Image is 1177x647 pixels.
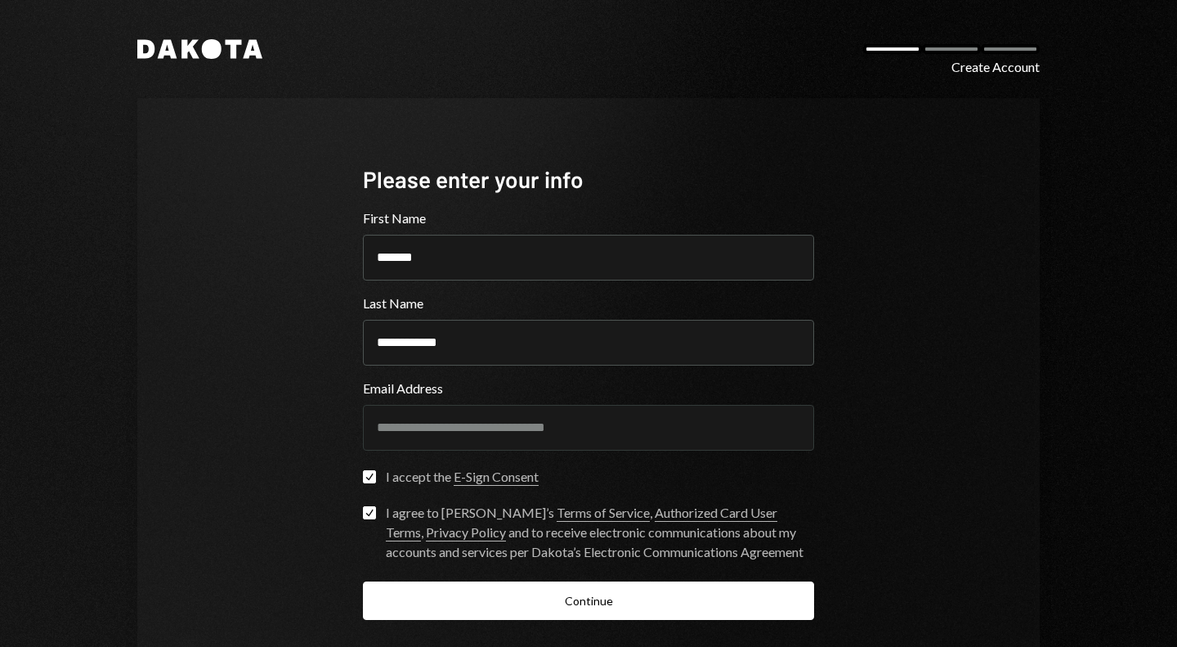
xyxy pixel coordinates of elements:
div: Please enter your info [363,164,814,195]
button: I accept the E-Sign Consent [363,470,376,483]
label: First Name [363,209,814,228]
button: Continue [363,582,814,620]
div: Create Account [951,57,1040,77]
button: I agree to [PERSON_NAME]’s Terms of Service, Authorized Card User Terms, Privacy Policy and to re... [363,506,376,519]
a: E-Sign Consent [454,469,539,486]
div: I accept the [386,467,539,487]
label: Last Name [363,294,814,313]
div: I agree to [PERSON_NAME]’s , , and to receive electronic communications about my accounts and ser... [386,503,814,562]
a: Terms of Service [557,505,650,522]
a: Privacy Policy [426,524,506,541]
a: Authorized Card User Terms [386,505,777,541]
label: Email Address [363,379,814,398]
